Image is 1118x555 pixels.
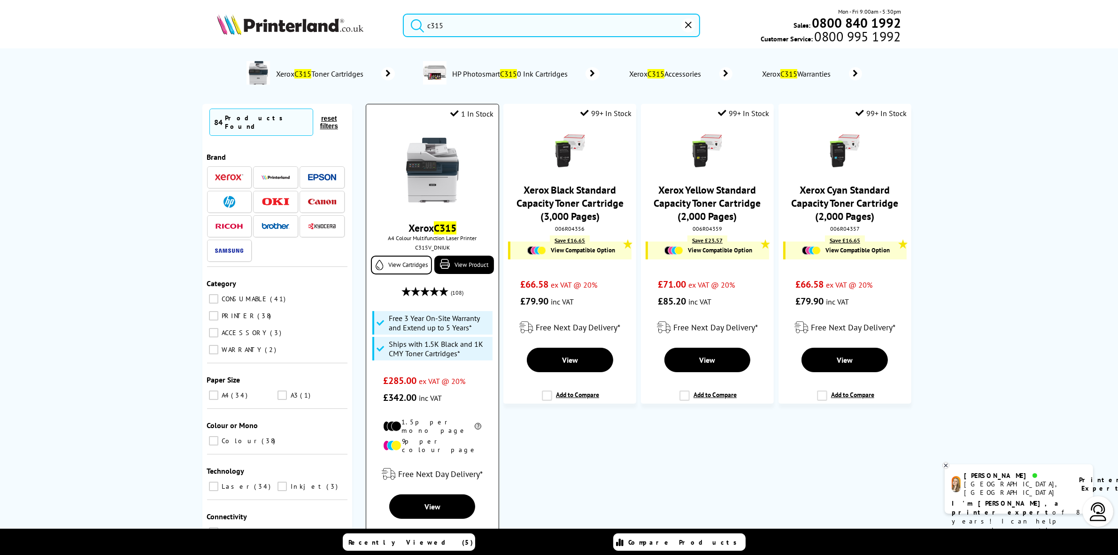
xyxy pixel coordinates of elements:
img: amy-livechat.png [952,476,961,492]
span: PRINTER [220,312,257,320]
label: Add to Compare [817,391,874,408]
img: Kyocera [308,223,336,230]
img: Xerox-006R04357-Cyan-Standard-Small.gif [828,134,861,167]
span: Ships with 1.5K Black and 1K CMY Toner Cartridges* [389,339,490,358]
span: View [562,355,578,365]
div: Save £16.65 [550,235,590,245]
span: Laser [220,482,254,491]
span: Technology [207,466,245,476]
mark: C315 [780,69,797,78]
span: £285.00 [383,375,416,387]
img: Xerox-006R04359-Yellow-Standard-Small.gif [691,134,724,167]
span: WARRANTY [220,345,264,354]
span: £71.00 [658,278,686,290]
div: Save £23.57 [687,235,727,245]
input: A3 1 [278,391,287,400]
a: 0800 840 1992 [810,18,901,27]
a: XeroxC315Warranties [761,67,862,80]
span: 34 [254,482,273,491]
input: Search product or brand [403,14,700,37]
span: ex VAT @ 20% [419,376,465,386]
span: inc VAT [551,297,574,306]
span: Recently Viewed (5) [349,538,474,547]
span: £66.58 [520,278,548,290]
input: ACCESSORY 3 [209,328,218,337]
span: View [424,502,440,511]
div: modal_delivery [646,314,769,341]
input: Inkjet 3 [278,482,287,491]
span: Brand [207,152,226,162]
span: Customer Service: [761,32,901,43]
input: A4 34 [209,391,218,400]
div: 006R04357 [786,225,904,232]
mark: C315 [294,69,311,78]
img: Printerland [262,175,290,180]
span: Colour or Mono [207,421,258,430]
span: 34 [231,391,250,399]
span: £342.00 [383,391,416,404]
span: Xerox Warranties [761,69,835,78]
img: Canon [308,199,336,205]
span: View [837,355,853,365]
span: Colour [220,437,261,445]
span: inc VAT [826,297,849,306]
mark: C315 [648,69,664,78]
a: XeroxC315Accessories [628,67,732,80]
img: Printerland Logo [217,14,363,35]
span: 0800 995 1992 [813,32,901,41]
div: modal_delivery [508,314,632,341]
img: OKI [262,198,290,206]
a: View Compatible Option [653,246,764,255]
div: [GEOGRAPHIC_DATA], [GEOGRAPHIC_DATA] [964,480,1067,497]
span: ex VAT @ 20% [688,280,735,289]
span: £66.58 [795,278,824,290]
div: 99+ In Stock [856,109,907,118]
span: 35 [268,528,286,536]
span: HP Photosmart 0 Ink Cartridges [451,69,571,78]
a: Printerland Logo [217,14,391,37]
img: C315V_DNIUK-conspage.jpg [247,61,270,85]
div: Products Found [225,114,308,131]
a: View Compatible Option [790,246,902,255]
button: reset filters [313,114,345,130]
span: 38 [258,312,274,320]
div: 99+ In Stock [580,109,632,118]
span: Free Next Day Delivery* [673,322,758,333]
span: A3 [288,391,299,399]
span: Free Next Day Delivery* [811,322,895,333]
img: Brother [262,223,290,229]
a: View [664,348,751,372]
div: 99+ In Stock [718,109,769,118]
a: Xerox Black Standard Capacity Toner Cartridge (3,000 Pages) [517,183,624,223]
div: [PERSON_NAME] [964,471,1067,480]
span: 3 [326,482,340,491]
span: Network [220,528,267,536]
span: £79.90 [520,295,548,307]
span: Sales: [794,21,810,30]
span: Free 3 Year On-Site Warranty and Extend up to 5 Years* [389,313,490,332]
span: CONSUMABLE [220,295,270,303]
li: 1.5p per mono page [383,418,481,435]
img: user-headset-light.svg [1089,502,1108,521]
span: Category [207,279,237,288]
span: 2 [265,345,279,354]
img: Xerox-006R04356-Black-Standard-Small.gif [554,134,586,167]
span: Xerox Toner Cartridges [275,69,367,78]
label: Add to Compare [542,391,599,408]
a: View [527,348,613,372]
input: CONSUMABLE 41 [209,294,218,304]
span: inc VAT [688,297,711,306]
span: ACCESSORY [220,328,270,337]
a: HP PhotosmartC3150 Ink Cartridges [451,61,600,86]
a: View Product [434,256,493,274]
input: WARRANTY 2 [209,345,218,354]
a: XeroxC315Toner Cartridges [275,61,395,86]
span: Compare Products [629,538,742,547]
input: PRINTER 38 [209,311,218,320]
span: View Compatible Option [688,246,752,254]
a: View Compatible Option [515,246,627,255]
a: XeroxC315 [409,221,456,235]
input: Laser 34 [209,482,218,491]
img: Cartridges [527,246,546,255]
span: A4 Colour Multifunction Laser Printer [371,235,493,242]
